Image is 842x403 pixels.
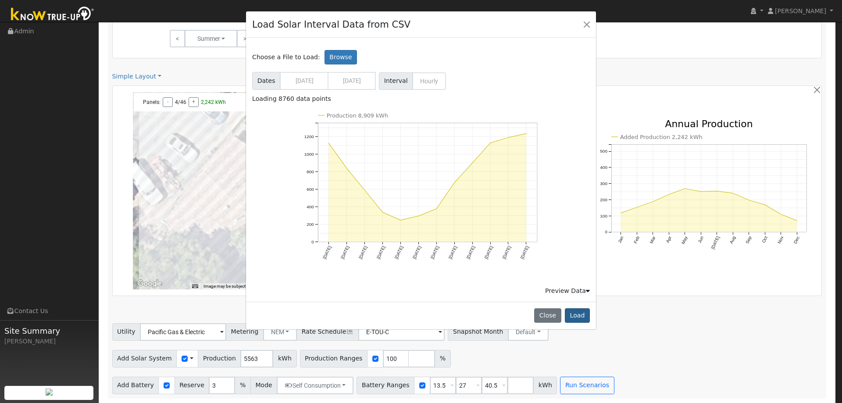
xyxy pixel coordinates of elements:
text: 1200 [304,134,314,139]
text: [DATE] [502,245,512,260]
circle: onclick="" [381,210,384,214]
circle: onclick="" [363,188,366,192]
text: [DATE] [466,245,476,260]
label: Browse [325,50,357,65]
text: [DATE] [358,245,368,260]
text: 1000 [304,151,314,156]
circle: onclick="" [507,136,510,139]
text: 200 [307,222,314,227]
circle: onclick="" [327,141,330,145]
button: Close [581,18,593,30]
circle: onclick="" [471,161,475,164]
h4: Load Solar Interval Data from CSV [252,18,410,32]
circle: onclick="" [345,166,348,170]
span: Choose a File to Load: [252,53,320,62]
text: 0 [311,239,314,244]
div: Preview Data [545,286,590,296]
text: 400 [307,204,314,209]
text: 800 [307,169,314,174]
text: [DATE] [340,245,350,260]
circle: onclick="" [489,141,492,145]
text: [DATE] [520,245,530,260]
text: [DATE] [394,245,404,260]
text: [DATE] [484,245,494,260]
span: Interval [379,72,413,90]
text: 600 [307,187,314,192]
text: Production 8,909 kWh [327,112,389,119]
text: [DATE] [448,245,458,260]
span: Dates [252,72,280,90]
circle: onclick="" [453,181,457,184]
text: [DATE] [412,245,422,260]
button: Load [565,308,590,323]
circle: onclick="" [435,207,439,210]
button: Close [534,308,561,323]
circle: onclick="" [399,218,402,222]
text: [DATE] [322,245,332,260]
circle: onclick="" [525,132,528,135]
text: [DATE] [376,245,386,260]
circle: onclick="" [417,214,420,218]
div: Loading 8760 data points [252,94,590,103]
text: [DATE] [430,245,440,260]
